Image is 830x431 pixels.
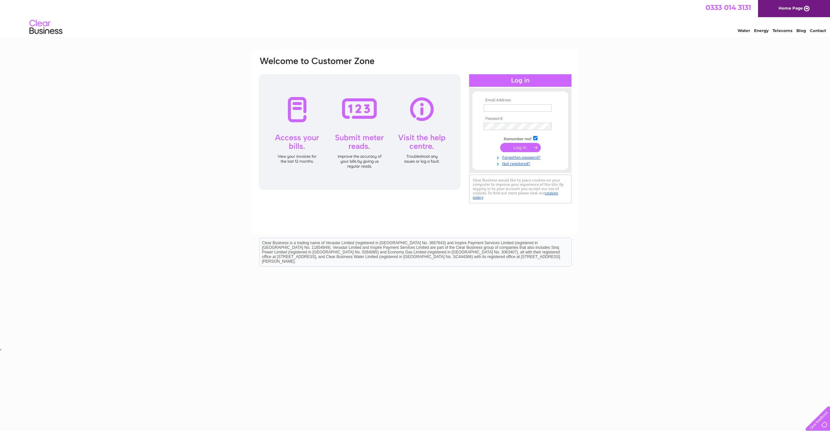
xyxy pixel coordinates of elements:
td: Remember me? [482,135,559,142]
img: logo.png [29,17,63,37]
a: Forgotten password? [484,154,559,160]
a: cookies policy [473,191,558,200]
input: Submit [500,143,541,152]
div: Clear Business is a trading name of Verastar Limited (registered in [GEOGRAPHIC_DATA] No. 3667643... [259,4,571,32]
div: Clear Business would like to place cookies on your computer to improve your experience of the sit... [469,175,571,203]
a: Telecoms [773,28,792,33]
a: 0333 014 3131 [706,3,751,12]
a: Not registered? [484,160,559,166]
a: Energy [754,28,769,33]
th: Password: [482,116,559,121]
a: Contact [810,28,826,33]
th: Email Address: [482,98,559,103]
a: Water [738,28,750,33]
a: Blog [796,28,806,33]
